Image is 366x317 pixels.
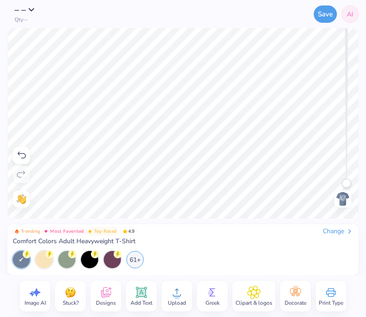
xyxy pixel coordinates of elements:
span: – – [15,4,26,16]
img: Back [336,192,350,206]
div: Accessibility label [342,179,351,188]
button: Save [314,5,337,23]
span: Trending [21,229,40,234]
span: 4.9 [120,227,137,235]
img: Stuck? [64,286,77,299]
div: 61+ [126,251,144,268]
button: Badge Button [86,227,119,235]
button: Badge Button [42,227,85,235]
span: Comfort Colors Adult Heavyweight T-Shirt [13,237,135,245]
button: – – [15,5,40,15]
span: Add Text [130,299,152,307]
span: Decorate [285,299,306,307]
img: Trending sort [15,229,19,234]
span: Most Favorited [50,229,84,234]
span: Image AI [25,299,46,307]
span: Stuck? [63,299,79,307]
div: Change [323,227,353,235]
span: Designs [96,299,116,307]
img: Top Rated sort [88,229,92,234]
a: AI [341,5,359,23]
button: Badge Button [13,227,42,235]
span: Clipart & logos [236,299,272,307]
span: Top Rated [94,229,117,234]
img: Most Favorited sort [44,229,48,234]
span: Greek [206,299,220,307]
span: Upload [168,299,186,307]
span: AI [347,10,353,19]
span: Print Type [319,299,343,307]
span: Qty -- [15,16,28,23]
